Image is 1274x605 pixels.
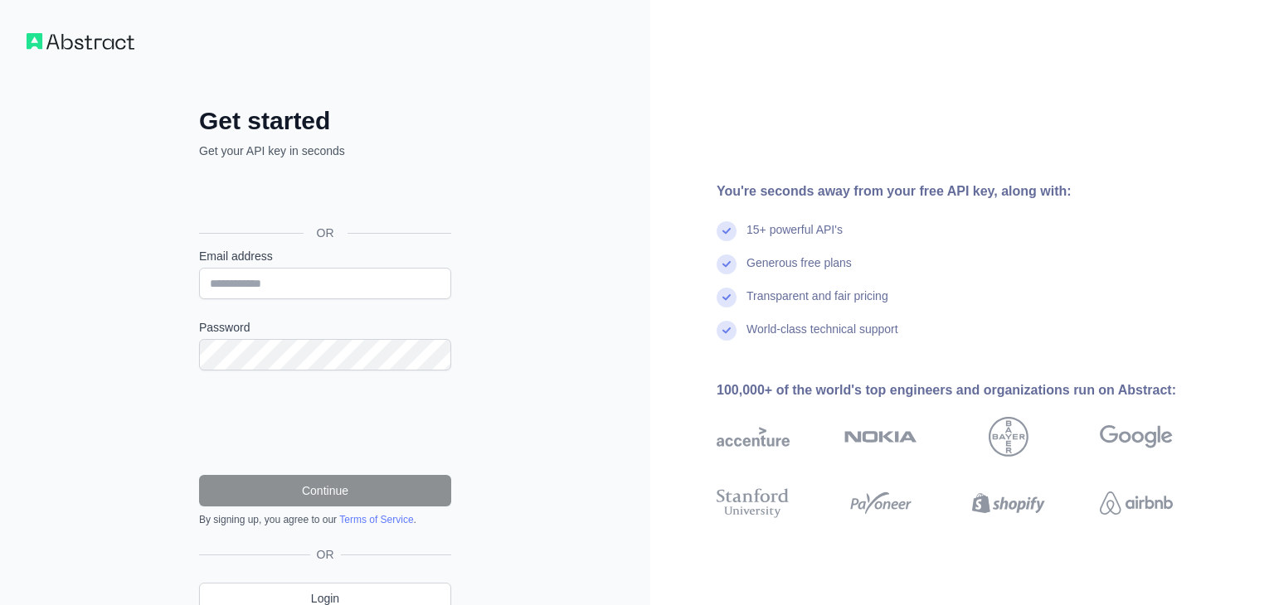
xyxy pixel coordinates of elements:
div: 100,000+ of the world's top engineers and organizations run on Abstract: [717,380,1226,400]
iframe: Sign in with Google Button [191,177,456,214]
div: You're seconds away from your free API key, along with: [717,181,1226,201]
img: shopify [972,485,1045,521]
img: check mark [717,288,737,307]
label: Password [199,319,451,336]
img: check mark [717,254,737,274]
img: google [1100,417,1173,457]
h2: Get started [199,106,451,136]
img: check mark [717,321,737,341]
img: stanford university [717,485,790,521]
img: nokia [844,417,917,457]
div: Generous free plans [746,254,852,288]
span: OR [304,225,348,241]
img: Workflow [27,33,134,50]
img: payoneer [844,485,917,521]
div: By signing up, you agree to our . [199,513,451,526]
span: OR [310,546,341,563]
div: Transparent and fair pricing [746,288,888,321]
iframe: reCAPTCHA [199,390,451,455]
p: Get your API key in seconds [199,143,451,159]
button: Continue [199,475,451,506]
img: check mark [717,221,737,241]
a: Terms of Service [339,514,413,525]
img: bayer [989,417,1028,457]
div: World-class technical support [746,321,898,354]
div: 15+ powerful API's [746,221,843,254]
img: accenture [717,417,790,457]
label: Email address [199,248,451,264]
img: airbnb [1100,485,1173,521]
